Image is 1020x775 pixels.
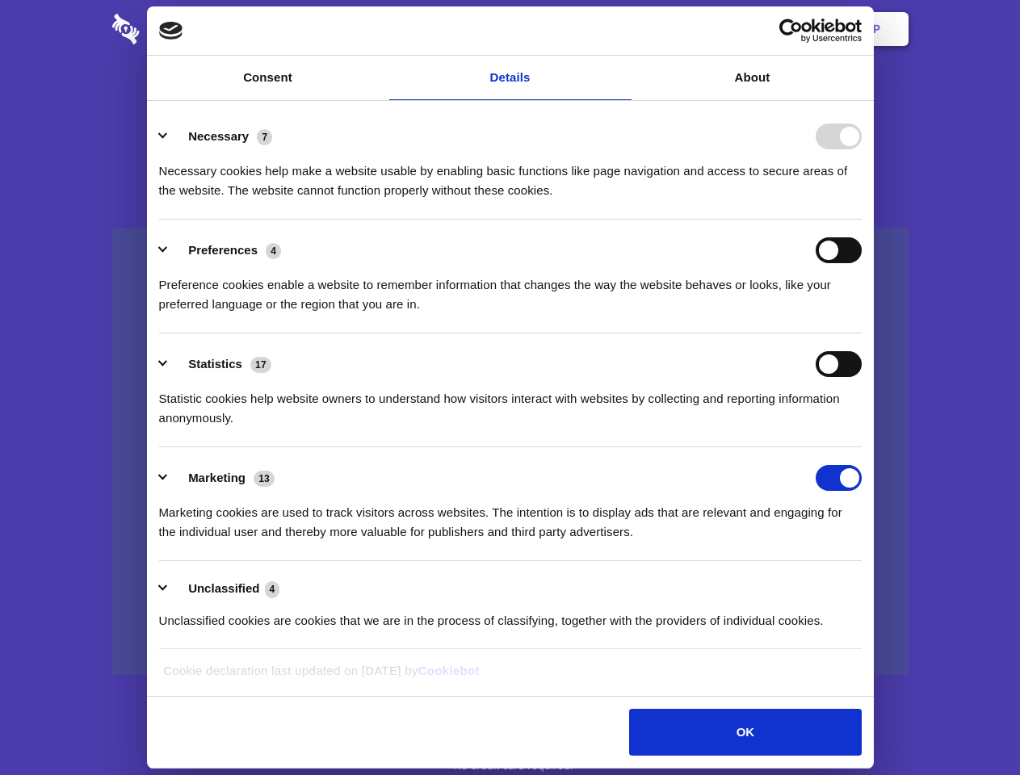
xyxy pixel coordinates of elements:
div: Marketing cookies are used to track visitors across websites. The intention is to display ads tha... [159,491,862,542]
div: Unclassified cookies are cookies that we are in the process of classifying, together with the pro... [159,599,862,630]
label: Marketing [188,471,246,484]
div: Preference cookies enable a website to remember information that changes the way the website beha... [159,263,862,314]
a: Usercentrics Cookiebot - opens in a new window [720,19,862,43]
h1: Eliminate Slack Data Loss. [112,73,909,131]
a: Details [389,56,632,100]
a: Wistia video thumbnail [112,228,909,676]
span: 7 [257,129,272,145]
button: Marketing (13) [159,465,285,491]
h4: Auto-redaction of sensitive data, encrypted data sharing and self-destructing private chats. Shar... [112,147,909,200]
a: Contact [655,4,729,54]
span: 4 [266,243,281,259]
button: Preferences (4) [159,237,292,263]
a: Login [732,4,803,54]
div: Statistic cookies help website owners to understand how visitors interact with websites by collec... [159,377,862,428]
label: Statistics [188,357,242,371]
button: Necessary (7) [159,124,283,149]
img: logo-wordmark-white-trans-d4663122ce5f474addd5e946df7df03e33cb6a1c49d2221995e7729f52c070b2.svg [112,14,250,44]
div: Necessary cookies help make a website usable by enabling basic functions like page navigation and... [159,149,862,200]
span: 17 [250,357,271,373]
a: Consent [147,56,389,100]
a: About [632,56,874,100]
button: Unclassified (4) [159,579,290,599]
button: Statistics (17) [159,351,282,377]
a: Cookiebot [418,664,480,677]
img: logo [159,22,183,40]
label: Preferences [188,243,258,257]
label: Necessary [188,129,249,143]
span: 13 [254,471,275,487]
a: Pricing [474,4,544,54]
iframe: Drift Widget Chat Controller [939,694,1001,756]
div: Cookie declaration last updated on [DATE] by [151,661,869,693]
button: OK [629,709,861,756]
span: 4 [265,581,280,597]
